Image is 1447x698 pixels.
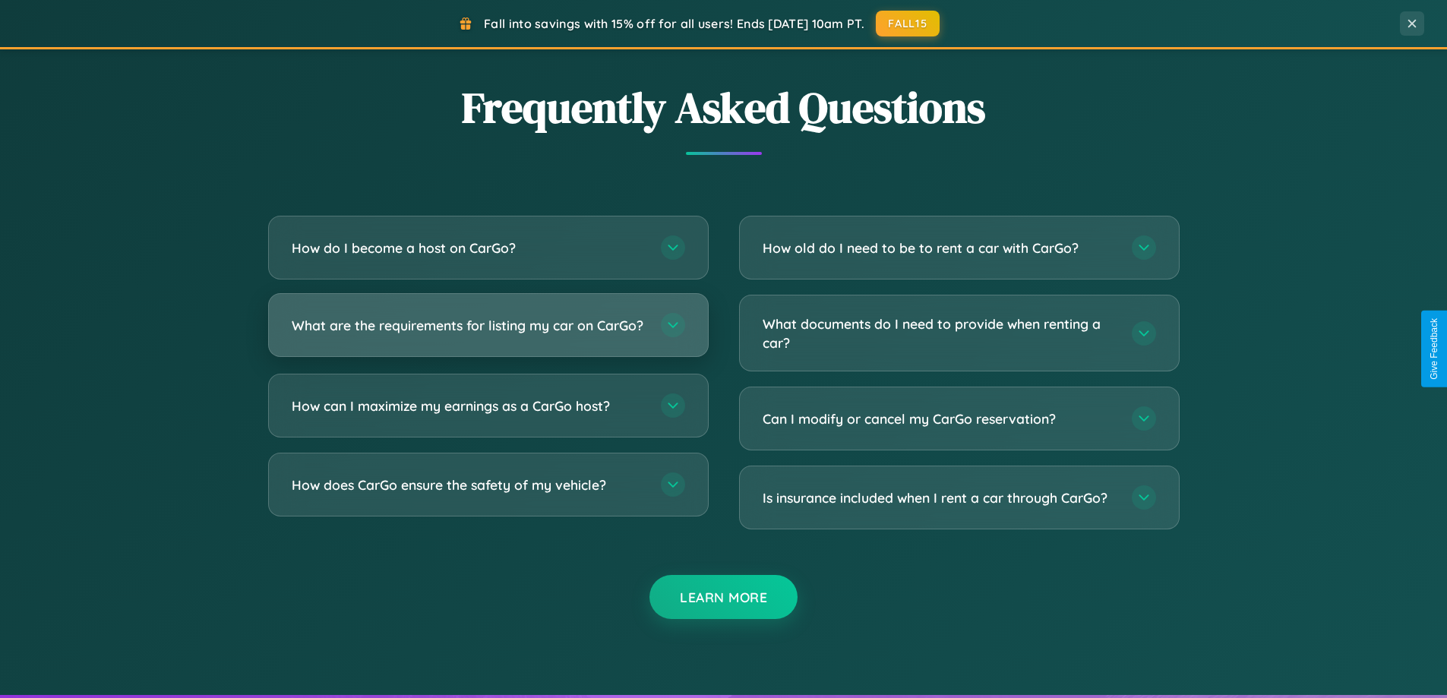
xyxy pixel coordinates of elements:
[763,488,1117,507] h3: Is insurance included when I rent a car through CarGo?
[763,238,1117,257] h3: How old do I need to be to rent a car with CarGo?
[484,16,864,31] span: Fall into savings with 15% off for all users! Ends [DATE] 10am PT.
[876,11,940,36] button: FALL15
[649,575,798,619] button: Learn More
[292,475,646,494] h3: How does CarGo ensure the safety of my vehicle?
[763,314,1117,352] h3: What documents do I need to provide when renting a car?
[292,238,646,257] h3: How do I become a host on CarGo?
[268,78,1180,137] h2: Frequently Asked Questions
[292,396,646,415] h3: How can I maximize my earnings as a CarGo host?
[1429,318,1439,380] div: Give Feedback
[292,316,646,335] h3: What are the requirements for listing my car on CarGo?
[763,409,1117,428] h3: Can I modify or cancel my CarGo reservation?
